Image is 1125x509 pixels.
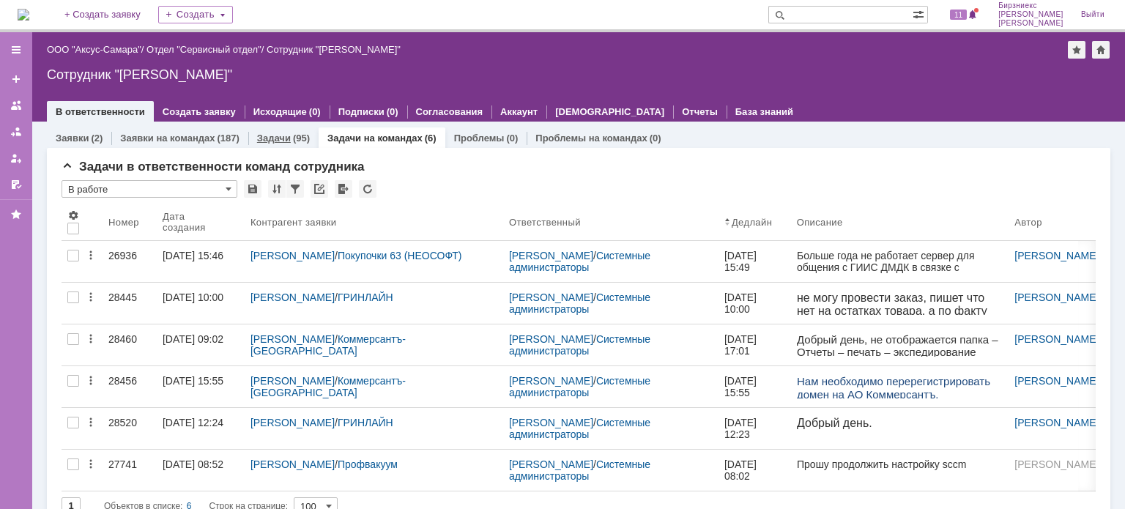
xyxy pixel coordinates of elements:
div: [DATE] 15:46 [163,250,223,261]
span: Склад Политрейд (ЛСВ) [2,78,73,100]
a: База знаний [735,106,793,117]
a: 28456 [103,366,157,407]
a: [DATE] 17:01 [719,324,791,365]
div: Фильтрация... [286,180,304,198]
th: Контрагент заявки [245,204,503,241]
a: [PERSON_NAME] [509,458,593,470]
a: [DEMOGRAPHIC_DATA] [555,106,664,117]
div: (0) [506,133,518,144]
div: (0) [387,106,398,117]
div: / [509,250,713,273]
div: Описание [797,217,843,228]
a: Заявки [56,133,89,144]
div: / [509,291,713,315]
a: Исходящие [253,106,307,117]
a: [PERSON_NAME] [1014,333,1099,345]
a: [PERSON_NAME] [250,375,335,387]
div: Сохранить вид [244,180,261,198]
a: 28460 [103,324,157,365]
a: Системные администраторы [509,458,653,482]
a: [PERSON_NAME] [1014,291,1099,303]
a: Системные администраторы [509,250,653,273]
span: RU [122,356,138,368]
div: Сортировка... [268,180,286,198]
div: Экспорт списка [335,180,352,198]
div: (0) [650,133,661,144]
div: Сделать домашней страницей [1092,41,1110,59]
div: [DATE] 08:52 [163,458,223,470]
a: Заявки в моей ответственности [4,120,28,144]
span: REGTIME [68,356,118,368]
a: Отдел "Сервисный отдел" [146,44,261,55]
a: Покупочки 63 (НЕОСОФТ) [338,250,462,261]
a: [DATE] 15:55 [719,366,791,407]
div: 28460 [108,333,151,345]
div: Обновлять список [359,180,376,198]
a: [PERSON_NAME] [509,250,593,261]
div: 28445 [108,291,151,303]
div: / [250,417,497,428]
a: [DATE] 08:52 [157,450,245,491]
div: / [47,44,146,55]
a: [PERSON_NAME] [250,417,335,428]
div: 26936 [108,250,151,261]
img: download [3,322,16,334]
div: [DATE] 15:55 [163,375,223,387]
div: Ответственный [509,217,581,228]
a: [PERSON_NAME] [250,291,335,303]
a: Мои заявки [4,146,28,170]
div: Дедлайн [732,217,772,228]
div: (187) [217,133,239,144]
a: [PERSON_NAME] [509,375,593,387]
th: Дедлайн [719,204,791,241]
a: Аккаунт [500,106,538,117]
a: Проблемы на командах [535,133,647,144]
div: [DATE] 17:01 [724,333,760,357]
div: / [509,375,713,398]
div: / [250,291,497,303]
div: Номер [108,217,139,228]
a: [PERSON_NAME] [250,333,335,345]
div: Автор [1014,217,1042,228]
div: / [509,333,713,357]
a: Системные администраторы [509,417,653,440]
a: Коммерсантъ-[GEOGRAPHIC_DATA] [250,333,406,357]
a: ГРИНЛАЙН [338,291,393,303]
a: Системные администраторы [509,291,653,315]
span: 129 750,000 [91,105,135,114]
span: - [118,356,122,368]
span: Настройки [67,209,79,221]
a: [PERSON_NAME] [509,417,593,428]
a: Профвакуум [338,458,398,470]
a: Создать заявку [4,67,28,91]
a: [DATE] 12:23 [719,408,791,449]
a: Проблемы [454,133,505,144]
span: 63. [119,409,134,421]
div: [DATE] 15:55 [724,375,760,398]
span: KOMMERSANT [38,409,118,421]
div: / [250,375,497,398]
a: Коммерсантъ-[GEOGRAPHIC_DATA] [250,375,406,398]
a: ООО "Аксус-Самара" [47,44,141,55]
a: [URL][DOMAIN_NAME] [68,290,184,302]
div: 28456 [108,375,151,387]
a: Отчеты [682,106,718,117]
span: [PERSON_NAME] [998,19,1063,28]
span: RU [133,409,149,421]
div: [DATE] 10:00 [724,291,760,315]
div: Добавить в избранное [1068,41,1085,59]
div: Действия [85,458,97,470]
div: Создать [158,6,233,23]
div: [DATE] 15:49 [724,250,760,273]
a: В ответственности [56,106,145,117]
span: Brumex [142,281,182,294]
span: 129 750,000 [161,78,206,86]
span: 129 750,000 [161,105,206,114]
a: [PERSON_NAME] [250,458,335,470]
span: [PERSON_NAME] [998,10,1063,19]
div: / [250,333,497,357]
div: / [250,250,497,261]
div: / [146,44,267,55]
div: [DATE] 08:02 [724,458,760,482]
a: [PERSON_NAME] [1014,375,1099,387]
